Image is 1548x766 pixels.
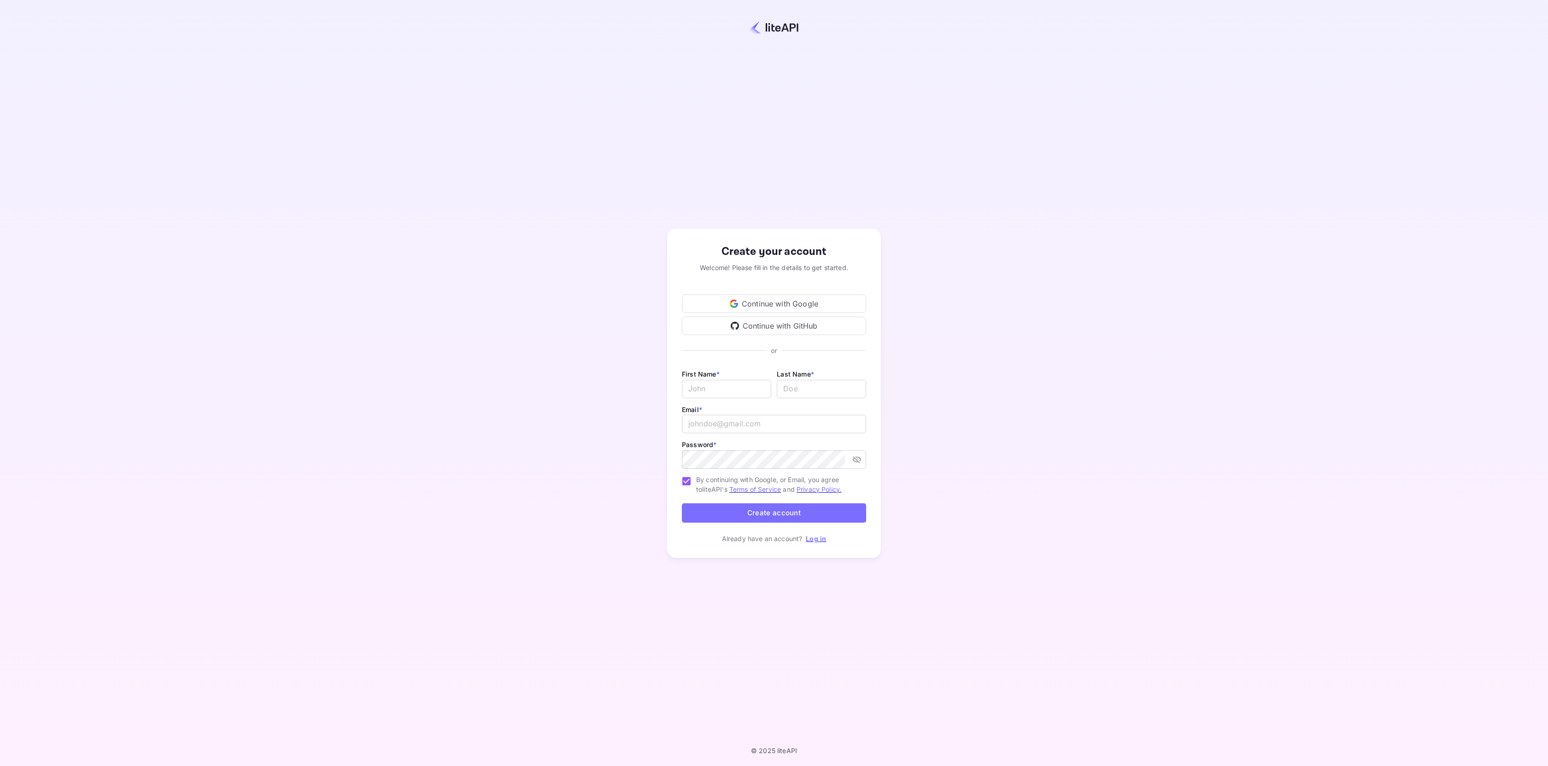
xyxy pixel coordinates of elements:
[722,534,803,543] p: Already have an account?
[849,451,865,468] button: toggle password visibility
[797,485,841,493] a: Privacy Policy.
[682,243,866,260] div: Create your account
[682,406,702,413] label: Email
[750,21,798,34] img: liteapi
[682,370,720,378] label: First Name
[682,503,866,523] button: Create account
[729,485,781,493] a: Terms of Service
[806,535,826,542] a: Log in
[682,295,866,313] div: Continue with Google
[777,380,866,398] input: Doe
[682,380,771,398] input: John
[777,370,814,378] label: Last Name
[682,317,866,335] div: Continue with GitHub
[682,441,716,448] label: Password
[751,747,797,754] p: © 2025 liteAPI
[682,415,866,433] input: johndoe@gmail.com
[696,475,859,494] span: By continuing with Google, or Email, you agree to liteAPI's and
[682,263,866,272] div: Welcome! Please fill in the details to get started.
